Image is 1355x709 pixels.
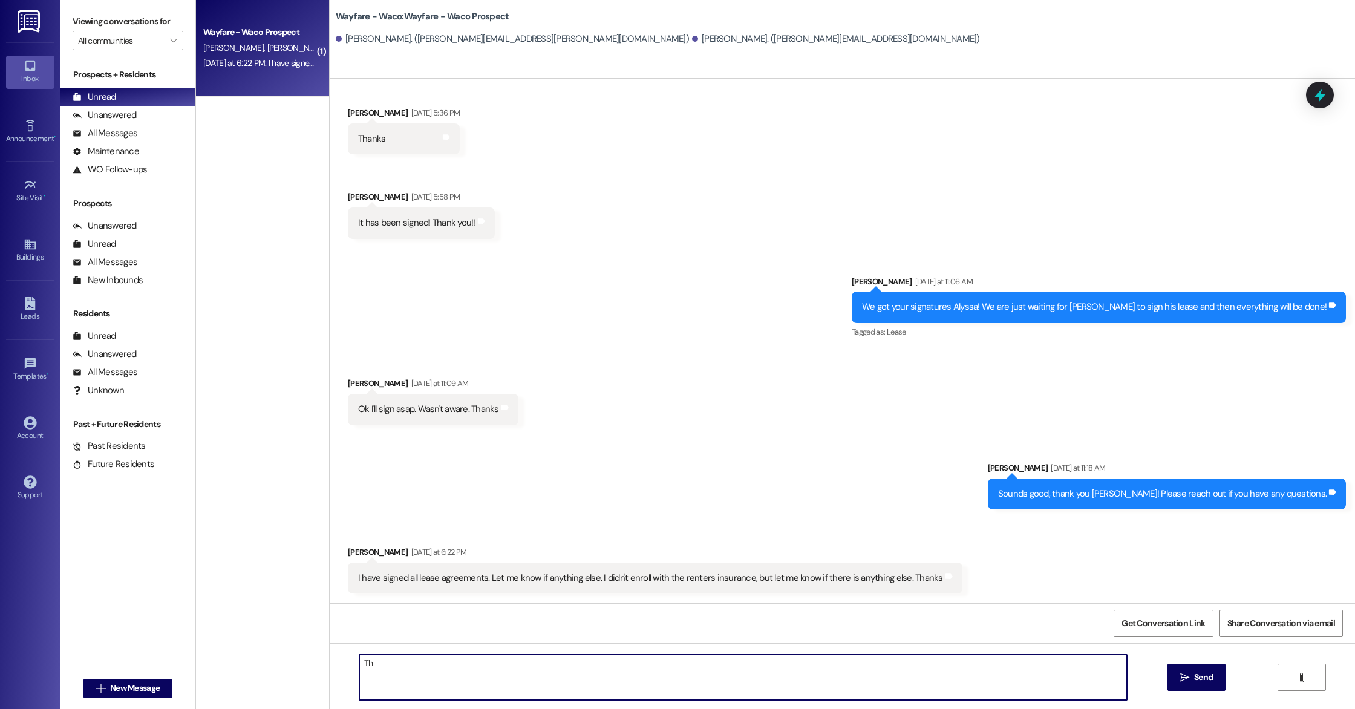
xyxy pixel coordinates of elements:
[73,366,137,379] div: All Messages
[73,145,139,158] div: Maintenance
[348,191,495,207] div: [PERSON_NAME]
[6,353,54,386] a: Templates •
[6,234,54,267] a: Buildings
[988,462,1346,479] div: [PERSON_NAME]
[358,403,499,416] div: Ok I'll sign asap. Wasn't aware. Thanks
[73,458,154,471] div: Future Residents
[408,191,460,203] div: [DATE] 5:58 PM
[358,132,386,145] div: Thanks
[1122,617,1205,630] span: Get Conversation Link
[18,10,42,33] img: ResiDesk Logo
[1114,610,1213,637] button: Get Conversation Link
[6,413,54,445] a: Account
[408,546,467,558] div: [DATE] at 6:22 PM
[73,384,124,397] div: Unknown
[110,682,160,694] span: New Message
[47,370,48,379] span: •
[60,418,195,431] div: Past + Future Residents
[203,42,267,53] span: [PERSON_NAME]
[692,33,980,45] div: [PERSON_NAME]. ([PERSON_NAME][EMAIL_ADDRESS][DOMAIN_NAME])
[852,323,1346,341] div: Tagged as:
[73,163,147,176] div: WO Follow-ups
[1194,671,1213,684] span: Send
[6,56,54,88] a: Inbox
[44,192,45,200] span: •
[203,26,315,39] div: Wayfare - Waco Prospect
[73,220,137,232] div: Unanswered
[6,293,54,326] a: Leads
[336,33,689,45] div: [PERSON_NAME]. ([PERSON_NAME][EMAIL_ADDRESS][PERSON_NAME][DOMAIN_NAME])
[54,132,56,141] span: •
[60,307,195,320] div: Residents
[1048,462,1105,474] div: [DATE] at 11:18 AM
[73,127,137,140] div: All Messages
[408,106,460,119] div: [DATE] 5:36 PM
[73,330,116,342] div: Unread
[862,301,1327,313] div: We got your signatures Alyssa! We are just waiting for [PERSON_NAME] to sign his lease and then e...
[96,684,105,693] i: 
[267,42,327,53] span: [PERSON_NAME]
[170,36,177,45] i: 
[852,275,1346,292] div: [PERSON_NAME]
[60,68,195,81] div: Prospects + Residents
[73,238,116,250] div: Unread
[6,175,54,207] a: Site Visit •
[1167,664,1226,691] button: Send
[60,197,195,210] div: Prospects
[73,109,137,122] div: Unanswered
[358,217,475,229] div: It has been signed! Thank you!!
[359,655,1127,700] textarea: Th
[336,10,509,23] b: Wayfare - Waco: Wayfare - Waco Prospect
[73,440,146,453] div: Past Residents
[348,546,962,563] div: [PERSON_NAME]
[358,572,943,584] div: I have signed all lease agreements. Let me know if anything else. I didn't enroll with the renter...
[348,106,460,123] div: [PERSON_NAME]
[73,274,143,287] div: New Inbounds
[408,377,469,390] div: [DATE] at 11:09 AM
[1227,617,1335,630] span: Share Conversation via email
[73,256,137,269] div: All Messages
[1219,610,1343,637] button: Share Conversation via email
[998,488,1327,500] div: Sounds good, thank you [PERSON_NAME]! Please reach out if you have any questions.
[348,377,518,394] div: [PERSON_NAME]
[6,472,54,505] a: Support
[1297,673,1306,682] i: 
[912,275,973,288] div: [DATE] at 11:06 AM
[203,57,801,68] div: [DATE] at 6:22 PM: I have signed all lease agreements. Let me know if anything else. I didn't enr...
[78,31,164,50] input: All communities
[83,679,173,698] button: New Message
[1180,673,1189,682] i: 
[73,12,183,31] label: Viewing conversations for
[73,348,137,361] div: Unanswered
[887,327,906,337] span: Lease
[73,91,116,103] div: Unread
